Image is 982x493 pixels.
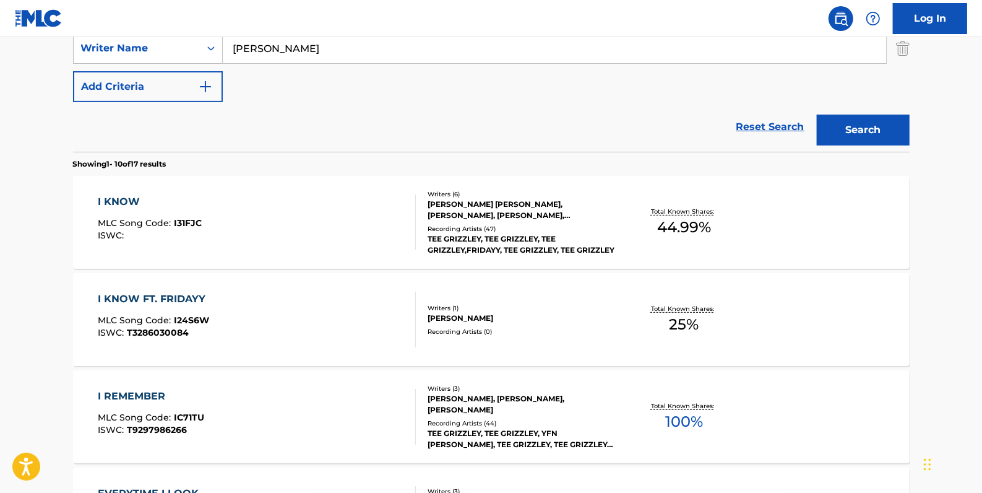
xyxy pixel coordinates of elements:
[428,419,614,428] div: Recording Artists ( 44 )
[198,79,213,94] img: 9d2ae6d4665cec9f34b9.svg
[428,233,614,256] div: TEE GRIZZLEY, TEE GRIZZLEY, TEE GRIZZLEY,FRIDAYY, TEE GRIZZLEY, TEE GRIZZLEY
[73,71,223,102] button: Add Criteria
[861,6,885,31] div: Help
[428,327,614,336] div: Recording Artists ( 0 )
[98,230,127,241] span: ISWC :
[428,393,614,416] div: [PERSON_NAME], [PERSON_NAME], [PERSON_NAME]
[669,313,699,336] span: 25 %
[428,199,614,221] div: [PERSON_NAME] [PERSON_NAME], [PERSON_NAME], [PERSON_NAME], [PERSON_NAME], [PERSON_NAME], [PERSON_...
[73,273,910,366] a: I KNOW FT. FRIDAYYMLC Song Code:I24S6WISWC:T3286030084Writers (1)[PERSON_NAME]Recording Artists (...
[174,315,209,326] span: I24S6W
[127,424,187,435] span: T9297986266
[98,424,127,435] span: ISWC :
[174,217,202,229] span: I31FJC
[98,292,212,307] div: I KNOW FT. FRIDAYY
[98,315,174,326] span: MLC Song Code :
[81,41,192,56] div: Writer Name
[98,389,204,404] div: I REMEMBER
[174,412,204,423] span: IC71TU
[651,304,717,313] p: Total Known Shares:
[428,313,614,324] div: [PERSON_NAME]
[428,384,614,393] div: Writers ( 3 )
[98,327,127,338] span: ISWC :
[98,412,174,423] span: MLC Song Code :
[428,224,614,233] div: Recording Artists ( 47 )
[924,446,931,483] div: Drag
[896,33,910,64] img: Delete Criterion
[651,207,717,216] p: Total Known Shares:
[428,190,614,199] div: Writers ( 6 )
[73,176,910,269] a: I KNOWMLC Song Code:I31FJCISWC:Writers (6)[PERSON_NAME] [PERSON_NAME], [PERSON_NAME], [PERSON_NAM...
[730,113,811,141] a: Reset Search
[98,194,202,209] div: I KNOW
[866,11,881,26] img: help
[15,9,62,27] img: MLC Logo
[428,428,614,450] div: TEE GRIZZLEY, TEE GRIZZLEY, YFN [PERSON_NAME], TEE GRIZZLEY, TEE GRIZZLEY, TEE GRIZZLEY
[73,370,910,463] a: I REMEMBERMLC Song Code:IC71TUISWC:T9297986266Writers (3)[PERSON_NAME], [PERSON_NAME], [PERSON_NA...
[833,11,848,26] img: search
[651,401,717,411] p: Total Known Shares:
[428,303,614,313] div: Writers ( 1 )
[127,327,189,338] span: T3286030084
[73,159,166,170] p: Showing 1 - 10 of 17 results
[657,216,711,238] span: 44.99 %
[893,3,967,34] a: Log In
[920,434,982,493] iframe: Chat Widget
[98,217,174,229] span: MLC Song Code :
[817,115,910,146] button: Search
[829,6,853,31] a: Public Search
[665,411,703,433] span: 100 %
